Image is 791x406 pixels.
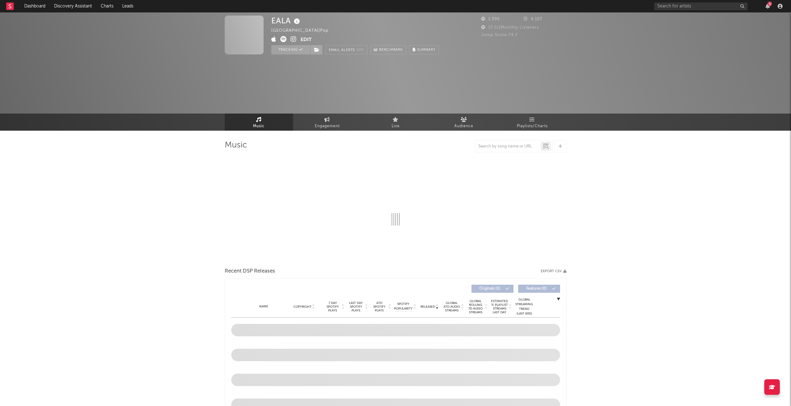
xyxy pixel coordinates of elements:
[467,299,484,314] span: Global Rolling 7D Audio Streams
[481,26,539,30] span: 13.112 Monthly Listeners
[409,45,439,54] button: Summary
[654,2,747,10] input: Search for artists
[475,144,541,149] input: Search by song name or URL
[356,49,364,52] em: Off
[515,297,534,316] div: Global Streaming Trend (Last 60D)
[430,114,498,131] a: Audience
[370,45,406,54] a: Benchmark
[301,36,312,44] button: Edit
[522,287,551,291] span: Features ( 0 )
[541,269,567,273] button: Export CSV
[392,123,400,130] span: Live
[417,48,435,52] span: Summary
[471,285,513,293] button: Originals(0)
[421,305,435,309] span: Released
[481,33,517,37] span: Jump Score: 74.2
[379,46,403,54] span: Benchmark
[476,287,504,291] span: Originals ( 0 )
[361,114,430,131] a: Live
[225,114,293,131] a: Music
[271,16,301,26] div: EALA
[394,302,412,311] span: Spotify Popularity
[244,304,284,309] div: Name
[766,4,770,9] button: 5
[443,301,460,312] span: Global ATD Audio Streams
[767,2,772,6] div: 5
[293,114,361,131] a: Engagement
[481,17,500,21] span: 1.095
[293,305,311,309] span: Copyright
[271,45,310,54] button: Tracking
[491,299,508,314] span: Estimated % Playlist Streams Last Day
[518,285,560,293] button: Features(0)
[325,45,367,54] button: Email AlertsOff
[225,268,275,275] span: Recent DSP Releases
[517,123,548,130] span: Playlists/Charts
[524,17,542,21] span: 4.107
[253,123,264,130] span: Music
[315,123,340,130] span: Engagement
[371,301,388,312] span: ATD Spotify Plays
[498,114,567,131] a: Playlists/Charts
[348,301,364,312] span: Last Day Spotify Plays
[454,123,473,130] span: Audience
[271,27,336,35] div: [GEOGRAPHIC_DATA] | Pop
[324,301,341,312] span: 7 Day Spotify Plays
